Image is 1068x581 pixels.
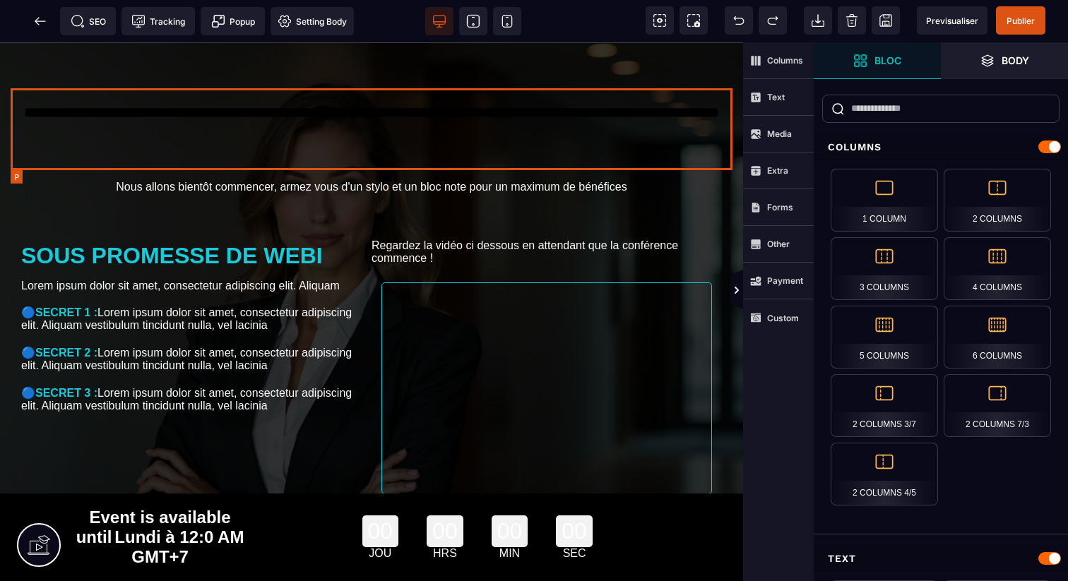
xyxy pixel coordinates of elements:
text: Regardez la vidéo ci dessous en attendant que la conférence commence ! [372,193,722,226]
b: SECRET 1 : [35,264,97,276]
h1: SOUS PROMESSE DE WEBI [21,193,372,234]
span: Popup [211,14,255,28]
span: Screenshot [680,6,708,35]
span: SEO [71,14,106,28]
span: Previsualiser [926,16,978,26]
div: 00 [492,473,528,505]
div: JOU [362,505,399,517]
div: 3 Columns [831,237,938,300]
text: 🔵 Lorem ipsum dolor sit amet, consectetur adipiscing elit. Aliquam vestibulum tincidunt nulla, ve... [21,260,372,293]
div: 2 Columns [944,169,1051,232]
div: 00 [427,473,463,505]
div: 00 [556,473,593,505]
span: Event is available until [76,465,231,504]
div: 2 Columns 3/7 [831,374,938,437]
strong: Extra [767,165,788,176]
span: Lundi à 12:0 AM GMT+7 [114,485,244,524]
text: Lorem ipsum dolor sit amet, consectetur adipiscing elit. Aliquam [21,234,372,253]
span: Preview [917,6,987,35]
div: Columns [814,134,1068,160]
div: SEC [556,505,593,517]
span: Open Layer Manager [941,42,1068,79]
div: Text [814,546,1068,572]
div: 4 Columns [944,237,1051,300]
div: 1 Column [831,169,938,232]
div: MIN [492,505,528,517]
strong: Media [767,128,792,139]
span: Tracking [131,14,185,28]
strong: Forms [767,202,793,212]
strong: Other [767,239,790,249]
div: 6 Columns [944,306,1051,369]
strong: Body [1002,55,1029,66]
div: HRS [427,505,463,517]
div: 5 Columns [831,306,938,369]
span: View components [646,6,674,35]
strong: Columns [767,55,803,66]
text: 🔵 Lorem ipsum dolor sit amet, consectetur adipiscing elit. Aliquam vestibulum tincidunt nulla, ve... [21,340,372,373]
strong: Payment [767,275,803,286]
span: Open Blocks [814,42,941,79]
span: Setting Body [278,14,347,28]
div: 2 Columns 7/3 [944,374,1051,437]
strong: Custom [767,313,799,323]
div: 00 [362,473,399,505]
text: Nous allons bientôt commencer, armez vous d'un stylo et un bloc note pour un maximum de bénéfices [11,135,732,155]
strong: Bloc [874,55,901,66]
strong: Text [767,92,785,102]
span: Publier [1007,16,1035,26]
b: SECRET 2 : [35,304,97,316]
text: 🔵 Lorem ipsum dolor sit amet, consectetur adipiscing elit. Aliquam vestibulum tincidunt nulla, ve... [21,300,372,333]
div: 2 Columns 4/5 [831,443,938,505]
b: SECRET 3 : [35,345,97,357]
